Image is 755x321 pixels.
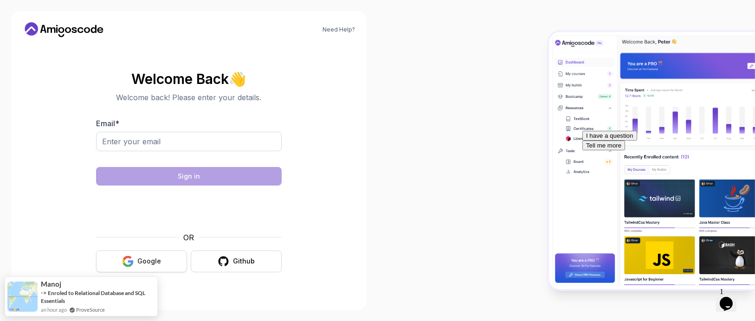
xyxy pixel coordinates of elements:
p: OR [183,232,194,243]
label: Email * [96,119,119,128]
button: Sign in [96,167,282,186]
img: Amigoscode Dashboard [549,32,755,289]
div: Github [233,257,255,266]
a: Need Help? [323,26,355,33]
img: provesource social proof notification image [7,282,38,312]
iframe: Widget containing checkbox for hCaptcha security challenge [119,191,259,226]
input: Enter your email [96,132,282,151]
span: 👋 [228,71,246,87]
button: I have a question [4,4,58,13]
button: Github [191,250,282,272]
span: Manoj [41,280,61,288]
button: Tell me more [4,13,46,23]
a: Home link [22,22,106,37]
iframe: chat widget [579,127,746,279]
div: I have a questionTell me more [4,4,171,23]
div: Sign in [178,172,200,181]
a: ProveSource [76,307,105,313]
span: an hour ago [41,306,67,314]
div: Google [137,257,161,266]
a: Enroled to Relational Database and SQL Essentials [41,289,145,304]
button: Google [96,250,187,272]
iframe: chat widget [716,284,746,312]
h2: Welcome Back [96,71,282,86]
span: -> [41,289,47,296]
p: Welcome back! Please enter your details. [96,92,282,103]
